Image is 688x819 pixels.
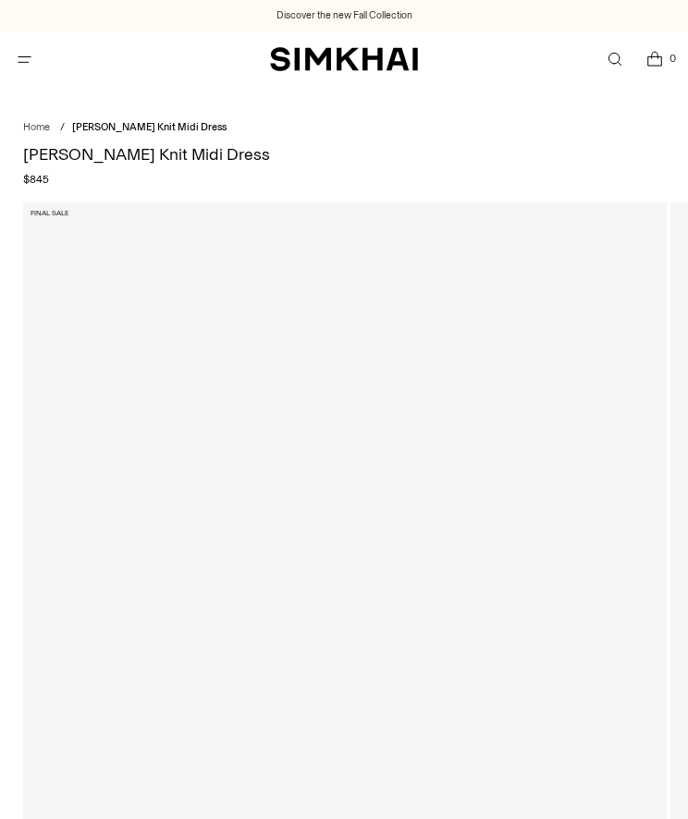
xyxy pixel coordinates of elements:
[635,41,673,79] a: Open cart modal
[23,120,666,136] nav: breadcrumbs
[596,41,633,79] a: Open search modal
[72,121,227,133] span: [PERSON_NAME] Knit Midi Dress
[23,171,49,188] span: $845
[60,120,65,136] div: /
[276,8,412,23] a: Discover the new Fall Collection
[23,121,50,133] a: Home
[270,46,418,73] a: SIMKHAI
[6,41,43,79] button: Open menu modal
[664,50,681,67] span: 0
[23,147,666,164] h1: [PERSON_NAME] Knit Midi Dress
